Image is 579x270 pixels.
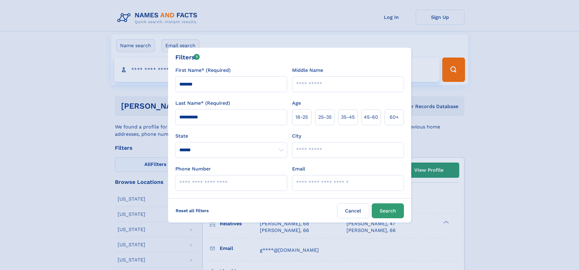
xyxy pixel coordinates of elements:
[364,114,378,121] span: 45‑60
[337,203,369,218] label: Cancel
[341,114,355,121] span: 35‑45
[175,67,231,74] label: First Name* (Required)
[295,114,308,121] span: 18‑25
[390,114,399,121] span: 60+
[292,100,301,107] label: Age
[292,132,301,140] label: City
[175,165,211,173] label: Phone Number
[175,53,200,62] div: Filters
[292,165,305,173] label: Email
[175,132,287,140] label: State
[172,203,213,218] label: Reset all filters
[318,114,332,121] span: 25‑35
[292,67,323,74] label: Middle Name
[372,203,404,218] button: Search
[175,100,230,107] label: Last Name* (Required)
